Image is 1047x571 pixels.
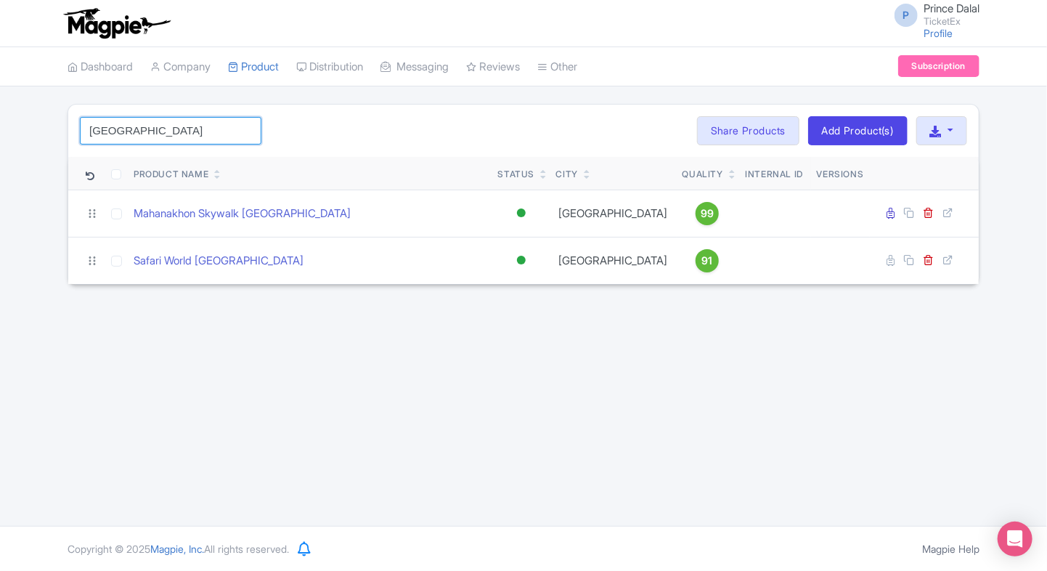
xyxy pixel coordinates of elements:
div: Active [514,250,529,271]
input: Search product name, city, or interal id [80,117,261,145]
th: Internal ID [738,157,811,190]
a: Magpie Help [922,543,979,555]
div: Active [514,203,529,224]
a: Dashboard [68,47,133,87]
a: Company [150,47,211,87]
td: [GEOGRAPHIC_DATA] [550,237,677,284]
a: Messaging [380,47,449,87]
span: 99 [701,206,714,222]
span: Prince Dalal [924,1,979,15]
small: TicketEx [924,17,979,26]
div: Open Intercom Messenger [998,522,1032,556]
td: [GEOGRAPHIC_DATA] [550,190,677,237]
img: logo-ab69f6fb50320c5b225c76a69d11143b.png [60,7,173,39]
div: Quality [683,168,723,181]
a: Profile [924,27,953,39]
a: Reviews [466,47,520,87]
a: 99 [683,202,732,225]
div: Product Name [134,168,208,181]
span: Magpie, Inc. [150,543,204,555]
a: Mahanakhon Skywalk [GEOGRAPHIC_DATA] [134,206,351,222]
span: P [895,4,918,27]
a: 91 [683,249,732,272]
a: Other [537,47,577,87]
a: P Prince Dalal TicketEx [886,3,979,26]
div: Status [498,168,535,181]
a: Subscription [898,55,979,77]
span: 91 [701,253,712,269]
a: Distribution [296,47,363,87]
div: Copyright © 2025 All rights reserved. [59,541,298,556]
a: Share Products [697,116,799,145]
a: Safari World [GEOGRAPHIC_DATA] [134,253,303,270]
a: Product [228,47,279,87]
a: Add Product(s) [808,116,908,145]
th: Versions [811,157,870,190]
div: City [556,168,578,181]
